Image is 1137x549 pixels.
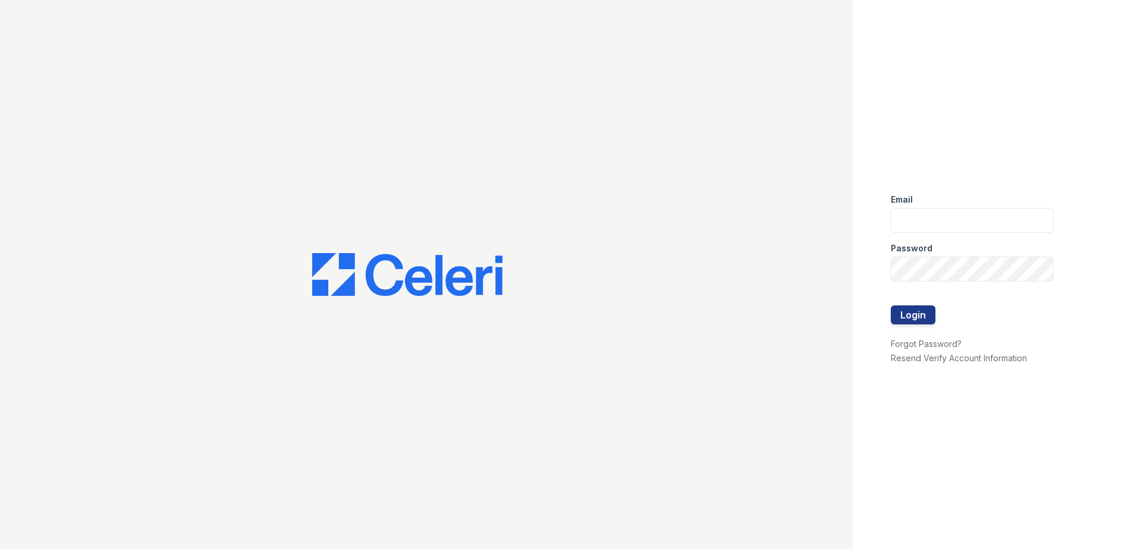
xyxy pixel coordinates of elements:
[891,339,962,349] a: Forgot Password?
[312,253,502,296] img: CE_Logo_Blue-a8612792a0a2168367f1c8372b55b34899dd931a85d93a1a3d3e32e68fde9ad4.png
[891,242,932,254] label: Password
[891,305,935,324] button: Login
[891,194,913,206] label: Email
[891,353,1027,363] a: Resend Verify Account Information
